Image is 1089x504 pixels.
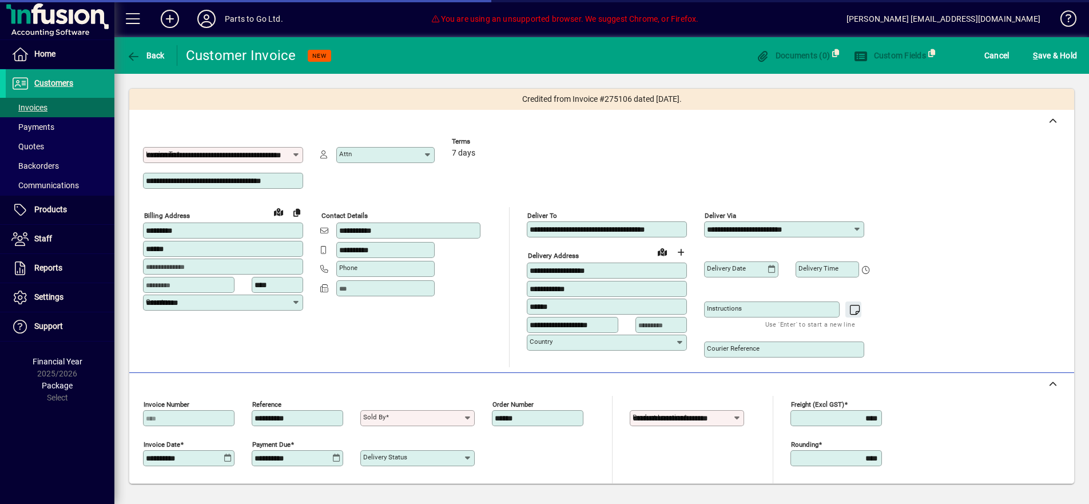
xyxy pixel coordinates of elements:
[34,234,52,243] span: Staff
[530,338,553,346] mat-label: Country
[225,10,283,28] div: Parts to Go Ltd.
[34,49,55,58] span: Home
[851,45,929,66] button: Custom Fields
[6,156,114,176] a: Backorders
[854,51,926,60] span: Custom Fields
[846,10,1040,28] div: [PERSON_NAME] [EMAIL_ADDRESS][DOMAIN_NAME]
[707,264,746,272] mat-label: Delivery date
[791,400,844,408] mat-label: Freight (excl GST)
[6,137,114,156] a: Quotes
[144,400,189,408] mat-label: Invoice number
[152,9,188,29] button: Add
[11,181,79,190] span: Communications
[791,440,818,449] mat-label: Rounding
[452,149,475,158] span: 7 days
[6,98,114,117] a: Invoices
[34,78,73,88] span: Customers
[6,117,114,137] a: Payments
[707,344,760,352] mat-label: Courier Reference
[705,212,736,220] mat-label: Deliver via
[188,9,225,29] button: Profile
[312,52,327,59] span: NEW
[6,40,114,69] a: Home
[527,212,557,220] mat-label: Deliver To
[339,264,357,272] mat-label: Phone
[707,304,742,312] mat-label: Instructions
[269,203,288,221] a: View on map
[6,312,114,341] a: Support
[633,413,683,421] mat-label: Product location
[114,45,177,66] app-page-header-button: Back
[431,14,698,23] span: You are using an unsupported browser. We suggest Chrome, or Firefox.
[146,297,169,305] mat-label: Country
[186,46,296,65] div: Customer Invoice
[1030,45,1080,66] button: Save & Hold
[492,400,534,408] mat-label: Order number
[11,122,54,132] span: Payments
[1033,51,1038,60] span: S
[798,264,838,272] mat-label: Delivery time
[671,243,690,261] button: Choose address
[11,142,44,151] span: Quotes
[981,45,1012,66] button: Cancel
[11,161,59,170] span: Backorders
[126,51,165,60] span: Back
[452,138,520,145] span: Terms
[653,243,671,261] a: View on map
[34,263,62,272] span: Reports
[146,150,176,158] mat-label: Invoice To
[34,322,63,331] span: Support
[6,283,114,312] a: Settings
[363,453,407,461] mat-label: Delivery status
[1052,2,1075,39] a: Knowledge Base
[756,51,830,60] span: Documents (0)
[11,103,47,112] span: Invoices
[1033,46,1077,65] span: ave & Hold
[34,205,67,214] span: Products
[288,203,306,221] button: Copy to Delivery address
[252,400,281,408] mat-label: Reference
[252,440,291,449] mat-label: Payment due
[6,225,114,253] a: Staff
[6,176,114,195] a: Communications
[34,292,63,301] span: Settings
[363,413,385,421] mat-label: Sold by
[33,357,82,366] span: Financial Year
[339,150,352,158] mat-label: Attn
[984,46,1009,65] span: Cancel
[753,45,833,66] button: Documents (0)
[765,318,855,331] mat-hint: Use 'Enter' to start a new line
[144,440,180,449] mat-label: Invoice date
[6,254,114,283] a: Reports
[6,196,114,224] a: Products
[522,93,682,105] span: Credited from Invoice #275106 dated [DATE].
[42,381,73,390] span: Package
[124,45,168,66] button: Back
